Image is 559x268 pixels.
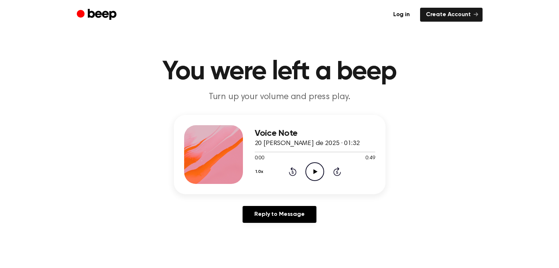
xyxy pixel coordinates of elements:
[243,206,316,223] a: Reply to Message
[387,8,416,22] a: Log in
[255,140,360,147] span: 20 [PERSON_NAME] de 2025 · 01:32
[92,59,468,85] h1: You were left a beep
[420,8,483,22] a: Create Account
[139,91,421,103] p: Turn up your volume and press play.
[255,128,375,138] h3: Voice Note
[255,166,266,178] button: 1.0x
[77,8,118,22] a: Beep
[365,155,375,162] span: 0:49
[255,155,264,162] span: 0:00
